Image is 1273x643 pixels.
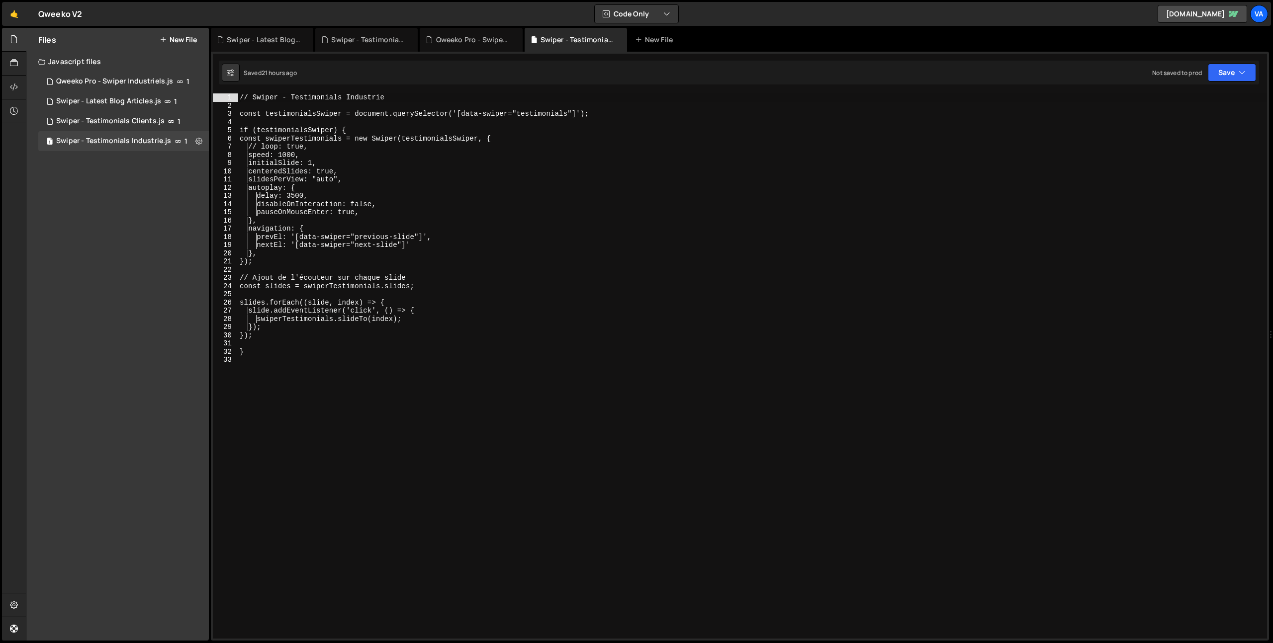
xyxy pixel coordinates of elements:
[213,323,238,331] div: 29
[38,34,56,45] h2: Files
[213,208,238,217] div: 15
[213,339,238,348] div: 31
[213,118,238,127] div: 4
[1208,64,1256,81] button: Save
[186,78,189,85] span: 1
[213,159,238,167] div: 9
[213,151,238,160] div: 8
[38,91,209,111] div: 17285/48126.js
[160,36,197,44] button: New File
[213,93,238,102] div: 1
[47,138,53,146] span: 1
[2,2,26,26] a: 🤙
[38,111,209,131] div: 17285/48091.js
[38,72,209,91] div: 17285/47962.js
[213,175,238,184] div: 11
[213,315,238,323] div: 28
[262,69,297,77] div: 21 hours ago
[1152,69,1202,77] div: Not saved to prod
[38,131,209,151] div: 17285/47914.js
[56,77,173,86] div: Qweeko Pro - Swiper Industriels.js
[213,331,238,340] div: 30
[244,69,297,77] div: Saved
[213,274,238,282] div: 23
[595,5,678,23] button: Code Only
[38,8,82,20] div: Qweeko V2
[213,266,238,274] div: 22
[541,35,615,45] div: Swiper - Testimonials Industrie.js
[56,97,161,106] div: Swiper - Latest Blog Articles.js
[213,249,238,258] div: 20
[1158,5,1247,23] a: [DOMAIN_NAME]
[178,117,181,125] span: 1
[26,52,209,72] div: Javascript files
[213,143,238,151] div: 7
[1250,5,1268,23] a: Va
[174,97,177,105] span: 1
[213,233,238,241] div: 18
[213,257,238,266] div: 21
[213,200,238,209] div: 14
[56,117,165,126] div: Swiper - Testimonials Clients.js
[213,192,238,200] div: 13
[213,299,238,307] div: 26
[213,217,238,225] div: 16
[213,356,238,364] div: 33
[213,110,238,118] div: 3
[213,282,238,291] div: 24
[213,167,238,176] div: 10
[227,35,301,45] div: Swiper - Latest Blog Articles.js
[56,137,171,146] div: Swiper - Testimonials Industrie.js
[213,102,238,110] div: 2
[184,137,187,145] span: 1
[213,126,238,135] div: 5
[213,290,238,299] div: 25
[213,184,238,192] div: 12
[331,35,406,45] div: Swiper - Testimonials Clients.js
[436,35,511,45] div: Qweeko Pro - Swiper Industriels.js
[213,241,238,249] div: 19
[213,135,238,143] div: 6
[213,348,238,356] div: 32
[213,225,238,233] div: 17
[635,35,677,45] div: New File
[213,307,238,315] div: 27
